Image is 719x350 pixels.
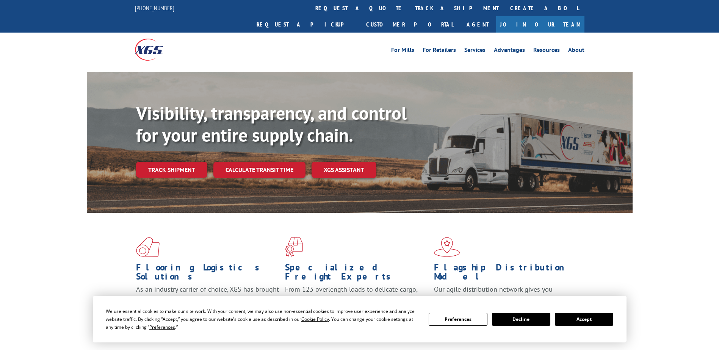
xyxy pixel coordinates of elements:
a: Services [464,47,486,55]
a: Request a pickup [251,16,360,33]
a: For Retailers [423,47,456,55]
h1: Flagship Distribution Model [434,263,577,285]
button: Decline [492,313,550,326]
span: Preferences [149,324,175,330]
span: Cookie Policy [301,316,329,322]
a: XGS ASSISTANT [312,162,376,178]
a: Agent [459,16,496,33]
img: xgs-icon-total-supply-chain-intelligence-red [136,237,160,257]
button: Preferences [429,313,487,326]
span: As an industry carrier of choice, XGS has brought innovation and dedication to flooring logistics... [136,285,279,312]
a: For Mills [391,47,414,55]
button: Accept [555,313,613,326]
b: Visibility, transparency, and control for your entire supply chain. [136,101,407,147]
div: We use essential cookies to make our site work. With your consent, we may also use non-essential ... [106,307,420,331]
a: Join Our Team [496,16,584,33]
div: Cookie Consent Prompt [93,296,627,342]
a: Advantages [494,47,525,55]
img: xgs-icon-focused-on-flooring-red [285,237,303,257]
a: Calculate transit time [213,162,305,178]
a: About [568,47,584,55]
h1: Flooring Logistics Solutions [136,263,279,285]
a: [PHONE_NUMBER] [135,4,174,12]
span: Our agile distribution network gives you nationwide inventory management on demand. [434,285,573,303]
img: xgs-icon-flagship-distribution-model-red [434,237,460,257]
a: Track shipment [136,162,207,178]
h1: Specialized Freight Experts [285,263,428,285]
a: Customer Portal [360,16,459,33]
a: Resources [533,47,560,55]
p: From 123 overlength loads to delicate cargo, our experienced staff knows the best way to move you... [285,285,428,319]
